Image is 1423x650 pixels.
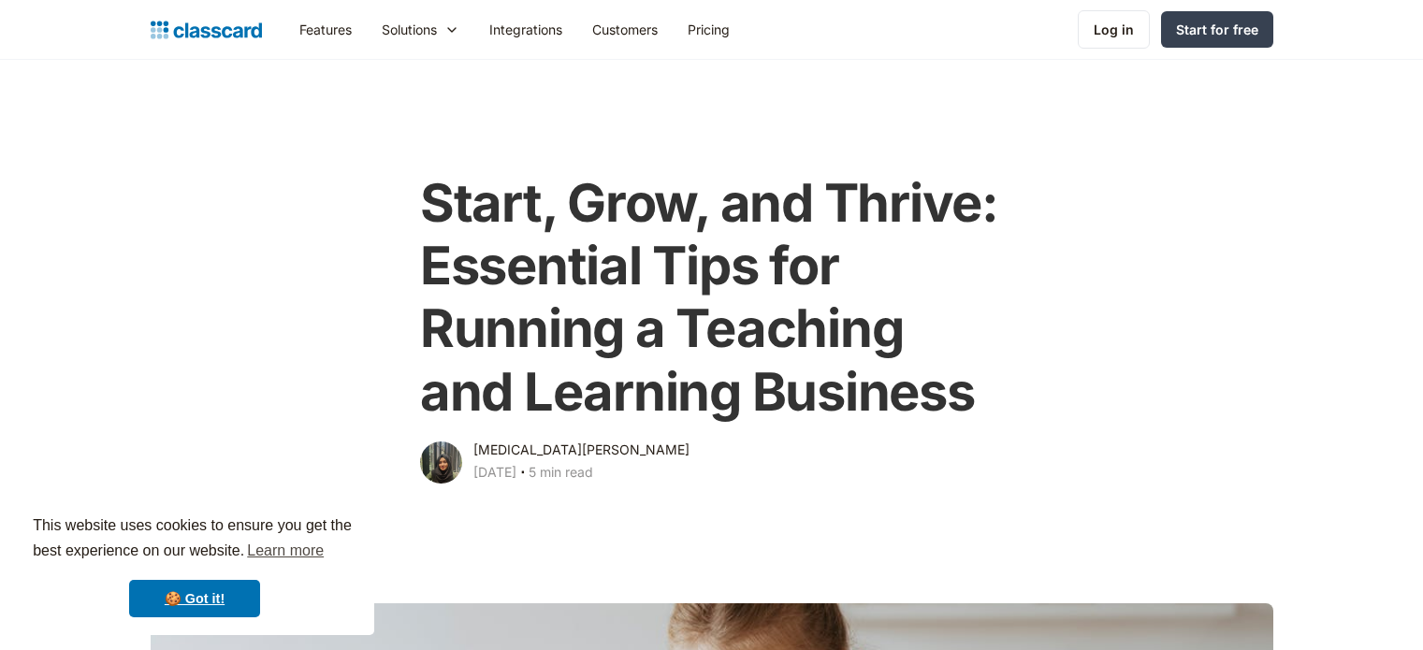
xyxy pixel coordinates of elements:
[673,8,745,51] a: Pricing
[1094,20,1134,39] div: Log in
[33,514,356,565] span: This website uses cookies to ensure you get the best experience on our website.
[420,172,1003,424] h1: Start, Grow, and Thrive: Essential Tips for Running a Teaching and Learning Business
[1176,20,1258,39] div: Start for free
[382,20,437,39] div: Solutions
[473,439,690,461] div: [MEDICAL_DATA][PERSON_NAME]
[151,17,262,43] a: home
[367,8,474,51] div: Solutions
[1078,10,1150,49] a: Log in
[474,8,577,51] a: Integrations
[529,461,593,484] div: 5 min read
[244,537,327,565] a: learn more about cookies
[129,580,260,617] a: dismiss cookie message
[15,497,374,635] div: cookieconsent
[473,461,516,484] div: [DATE]
[284,8,367,51] a: Features
[1161,11,1273,48] a: Start for free
[577,8,673,51] a: Customers
[516,461,529,487] div: ‧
